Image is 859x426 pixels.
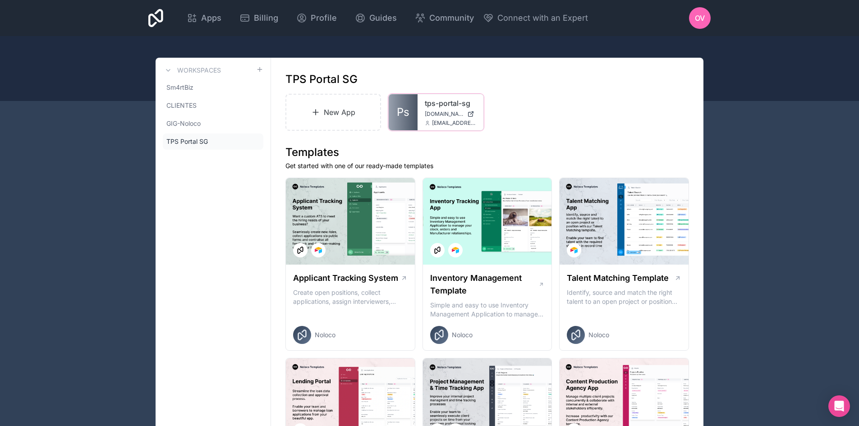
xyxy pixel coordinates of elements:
[177,66,221,75] h3: Workspaces
[285,72,358,87] h1: TPS Portal SG
[201,12,221,24] span: Apps
[232,8,285,28] a: Billing
[163,133,263,150] a: TPS Portal SG
[293,288,408,306] p: Create open positions, collect applications, assign interviewers, centralise candidate feedback a...
[570,247,578,254] img: Airtable Logo
[567,272,669,284] h1: Talent Matching Template
[285,145,689,160] h1: Templates
[452,247,459,254] img: Airtable Logo
[389,94,418,130] a: Ps
[483,12,588,24] button: Connect with an Expert
[315,330,335,339] span: Noloco
[452,330,473,339] span: Noloco
[408,8,481,28] a: Community
[285,94,381,131] a: New App
[166,83,193,92] span: Sm4rtBiz
[163,97,263,114] a: CLIENTES
[430,272,538,297] h1: Inventory Management Template
[425,110,476,118] a: [DOMAIN_NAME]
[588,330,609,339] span: Noloco
[166,119,201,128] span: GIG-Noloco
[497,12,588,24] span: Connect with an Expert
[289,8,344,28] a: Profile
[163,65,221,76] a: Workspaces
[163,79,263,96] a: Sm4rtBiz
[179,8,229,28] a: Apps
[311,12,337,24] span: Profile
[828,395,850,417] div: Open Intercom Messenger
[432,119,476,127] span: [EMAIL_ADDRESS][DOMAIN_NAME]
[315,247,322,254] img: Airtable Logo
[166,137,208,146] span: TPS Portal SG
[285,161,689,170] p: Get started with one of our ready-made templates
[425,98,476,109] a: tps-portal-sg
[695,13,705,23] span: OV
[429,12,474,24] span: Community
[397,105,409,119] span: Ps
[369,12,397,24] span: Guides
[254,12,278,24] span: Billing
[425,110,464,118] span: [DOMAIN_NAME]
[163,115,263,132] a: GIG-Noloco
[430,301,545,319] p: Simple and easy to use Inventory Management Application to manage your stock, orders and Manufact...
[293,272,398,284] h1: Applicant Tracking System
[348,8,404,28] a: Guides
[166,101,197,110] span: CLIENTES
[567,288,681,306] p: Identify, source and match the right talent to an open project or position with our Talent Matchi...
